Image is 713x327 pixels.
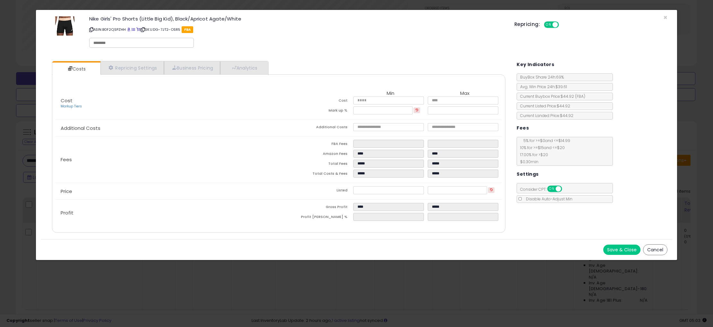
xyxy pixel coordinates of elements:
p: Additional Costs [56,126,279,131]
span: OFF [558,22,568,28]
p: Profit [56,210,279,215]
span: OFF [561,186,571,192]
td: Amazon Fees [279,150,353,160]
img: 314Dcc1PNDL._SL60_.jpg [55,16,74,36]
p: Price [56,189,279,194]
span: Consider CPT: [517,187,571,192]
td: FBA Fees [279,140,353,150]
span: ON [545,22,553,28]
span: FBA [182,26,193,33]
span: × [663,13,667,22]
td: Listed [279,186,353,196]
h5: Settings [517,170,538,178]
th: Min [353,91,428,96]
td: Cost [279,96,353,106]
button: Save & Close [603,245,640,255]
th: Max [428,91,502,96]
button: Cancel [643,244,667,255]
span: 5 % for >= $0 and <= $14.99 [520,138,570,143]
span: $44.92 [561,94,585,99]
span: ( FBA ) [575,94,585,99]
a: Costs [52,63,100,75]
td: Additional Costs [279,123,353,133]
a: Analytics [220,61,268,74]
a: BuyBox page [127,27,131,32]
span: 17.00 % for > $20 [517,152,548,157]
a: Business Pricing [164,61,220,74]
p: Cost [56,98,279,109]
span: ON [548,186,556,192]
span: Current Listed Price: $44.92 [517,103,570,109]
span: $0.30 min [517,159,538,164]
h3: Nike Girls' Pro Shorts (Little Big Kid), Black/Apricot Agate/White [89,16,505,21]
span: 10 % for >= $15 and <= $20 [517,145,565,150]
p: ASIN: B0F2QSPZHH | SKU: DG-7JT2-OSR5 [89,24,505,35]
a: Markup Tiers [61,104,82,109]
td: Total Costs & Fees [279,170,353,180]
span: Current Buybox Price: [517,94,585,99]
span: BuyBox Share 24h: 69% [517,74,564,80]
h5: Repricing: [514,22,540,27]
span: Current Landed Price: $44.92 [517,113,573,118]
td: Profit [PERSON_NAME] % [279,213,353,223]
a: Repricing Settings [100,61,164,74]
td: Total Fees [279,160,353,170]
a: Your listing only [136,27,140,32]
span: Disable Auto-Adjust Min [523,196,572,202]
h5: Key Indicators [517,61,554,69]
span: Avg. Win Price 24h: $39.61 [517,84,567,89]
h5: Fees [517,124,529,132]
p: Fees [56,157,279,162]
a: All offer listings [132,27,135,32]
td: Mark up % [279,106,353,116]
td: Gross Profit [279,203,353,213]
